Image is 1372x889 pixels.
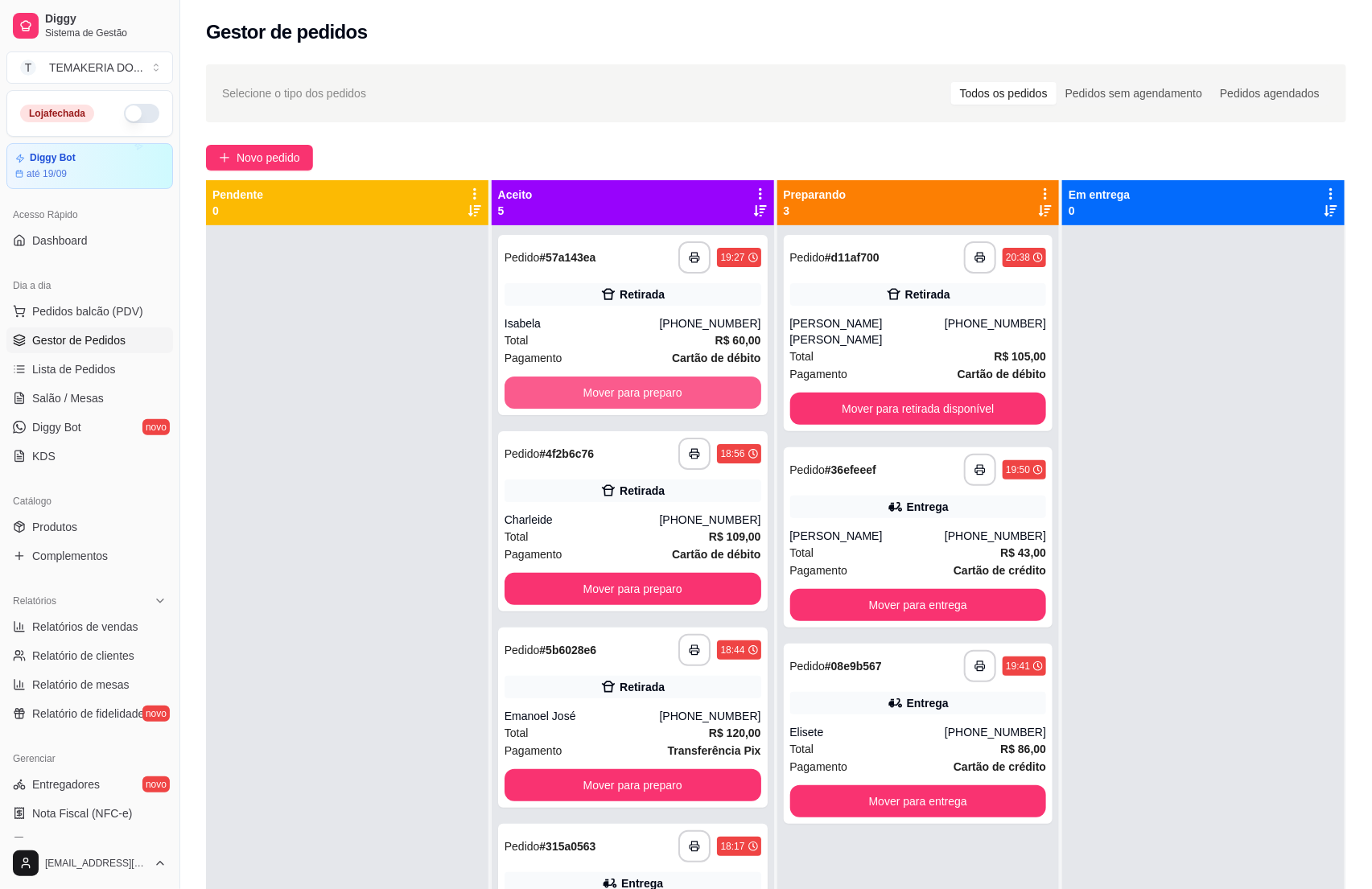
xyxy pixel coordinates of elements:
[709,726,761,739] strong: R$ 120,00
[790,724,946,740] div: Elisete
[212,187,263,203] p: Pendente
[790,393,1047,425] button: Mover para retirada disponível
[32,548,108,564] span: Complementos
[6,543,173,569] a: Complementos
[659,512,760,528] div: [PHONE_NUMBER]
[954,760,1046,773] strong: Cartão de crédito
[720,251,744,264] div: 19:27
[6,772,173,797] a: Entregadoresnovo
[709,530,761,543] strong: R$ 109,00
[1069,203,1130,219] p: 0
[6,143,173,189] a: Diggy Botaté 19/09
[790,660,826,673] span: Pedido
[32,519,77,535] span: Produtos
[954,564,1046,577] strong: Cartão de crédito
[6,51,173,84] button: Select a team
[668,744,761,757] strong: Transferência Pix
[825,463,876,476] strong: # 36efeeef
[1000,743,1046,755] strong: R$ 86,00
[32,776,100,792] span: Entregadores
[219,152,230,163] span: plus
[505,724,529,742] span: Total
[505,251,540,264] span: Pedido
[124,104,159,123] button: Alterar Status
[995,350,1047,363] strong: R$ 105,00
[6,228,173,253] a: Dashboard
[45,857,147,870] span: [EMAIL_ADDRESS][DOMAIN_NAME]
[505,349,562,367] span: Pagamento
[45,27,167,39] span: Sistema de Gestão
[32,648,134,664] span: Relatório de clientes
[20,60,36,76] span: T
[237,149,300,167] span: Novo pedido
[905,286,950,303] div: Retirada
[206,145,313,171] button: Novo pedido
[539,447,594,460] strong: # 4f2b6c76
[6,202,173,228] div: Acesso Rápido
[6,385,173,411] a: Salão / Mesas
[790,463,826,476] span: Pedido
[945,315,1046,348] div: [PHONE_NUMBER]
[790,365,848,383] span: Pagamento
[1211,82,1329,105] div: Pedidos agendados
[672,548,760,561] strong: Cartão de débito
[539,251,595,264] strong: # 57a143ea
[212,203,263,219] p: 0
[6,701,173,726] a: Relatório de fidelidadenovo
[505,377,761,409] button: Mover para preparo
[32,233,88,249] span: Dashboard
[672,352,760,364] strong: Cartão de débito
[720,447,744,460] div: 18:56
[498,203,533,219] p: 5
[49,60,143,76] div: TEMAKERIA DO ...
[6,844,173,883] button: [EMAIL_ADDRESS][DOMAIN_NAME]
[539,644,596,656] strong: # 5b6028e6
[505,708,660,724] div: Emanoel José
[206,19,368,45] h2: Gestor de pedidos
[6,298,173,324] button: Pedidos balcão (PDV)
[32,361,116,377] span: Lista de Pedidos
[32,448,56,464] span: KDS
[1006,463,1030,476] div: 19:50
[620,286,665,303] div: Retirada
[620,679,665,695] div: Retirada
[790,740,814,758] span: Total
[505,769,761,801] button: Mover para preparo
[32,332,126,348] span: Gestor de Pedidos
[790,528,946,544] div: [PERSON_NAME]
[825,660,882,673] strong: # 08e9b567
[907,499,949,515] div: Entrega
[6,829,173,855] a: Controle de caixa
[6,672,173,698] a: Relatório de mesas
[620,483,665,499] div: Retirada
[6,514,173,540] a: Produtos
[6,273,173,298] div: Dia a dia
[907,695,949,711] div: Entrega
[6,327,173,353] a: Gestor de Pedidos
[32,303,143,319] span: Pedidos balcão (PDV)
[45,12,167,27] span: Diggy
[790,251,826,264] span: Pedido
[958,368,1046,381] strong: Cartão de débito
[6,443,173,469] a: KDS
[6,6,173,45] a: DiggySistema de Gestão
[790,315,946,348] div: [PERSON_NAME] [PERSON_NAME]
[505,331,529,349] span: Total
[505,545,562,563] span: Pagamento
[790,589,1047,621] button: Mover para entrega
[505,644,540,656] span: Pedido
[505,528,529,545] span: Total
[790,562,848,579] span: Pagamento
[825,251,880,264] strong: # d11af700
[784,203,847,219] p: 3
[790,348,814,365] span: Total
[30,152,76,164] article: Diggy Bot
[1057,82,1211,105] div: Pedidos sem agendamento
[32,834,120,850] span: Controle de caixa
[32,390,104,406] span: Salão / Mesas
[1000,546,1046,559] strong: R$ 43,00
[505,447,540,460] span: Pedido
[32,677,130,693] span: Relatório de mesas
[32,419,81,435] span: Diggy Bot
[951,82,1057,105] div: Todos os pedidos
